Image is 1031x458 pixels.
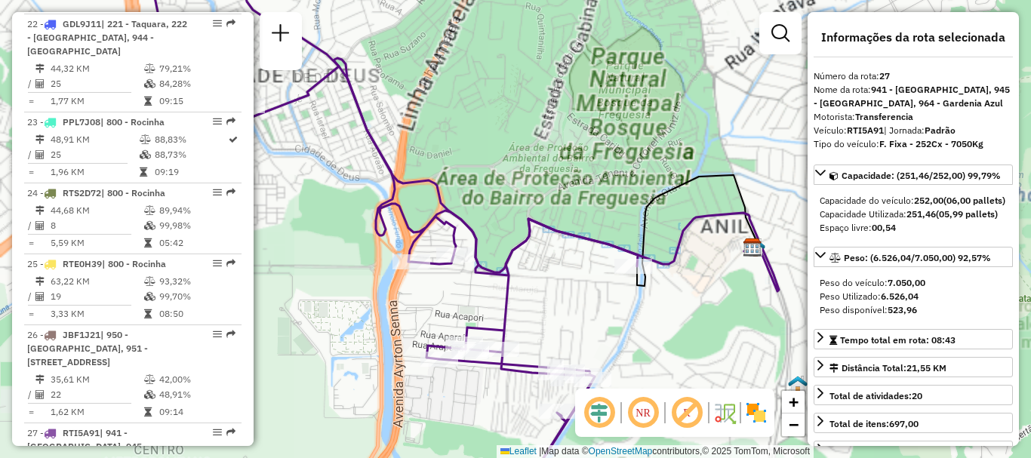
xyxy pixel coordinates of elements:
[35,390,45,399] i: Total de Atividades
[102,258,166,269] span: | 800 - Rocinha
[226,428,235,437] em: Rota exportada
[50,76,143,91] td: 25
[789,415,799,434] span: −
[226,117,235,126] em: Rota exportada
[814,357,1013,377] a: Distância Total:21,55 KM
[158,203,235,218] td: 89,94%
[213,19,222,28] em: Opções
[158,76,235,91] td: 84,28%
[226,19,235,28] em: Rota exportada
[158,372,235,387] td: 42,00%
[158,404,235,420] td: 09:14
[625,395,661,431] span: Ocultar NR
[144,292,155,301] i: % de utilização da cubagem
[27,258,166,269] span: 25 -
[912,390,922,401] strong: 20
[906,362,946,373] span: 21,55 KM
[27,404,35,420] td: =
[847,124,884,136] strong: RTI5A91
[27,387,35,402] td: /
[539,446,541,456] span: |
[158,235,235,251] td: 05:42
[829,390,922,401] span: Total de atividades:
[788,375,808,395] img: CrossDoking
[814,137,1013,151] div: Tipo do veículo:
[814,83,1013,110] div: Nome da rota:
[144,79,155,88] i: % de utilização da cubagem
[814,69,1013,83] div: Número da rota:
[158,218,235,233] td: 99,98%
[814,110,1013,124] div: Motorista:
[226,188,235,197] em: Rota exportada
[50,289,143,304] td: 19
[50,387,143,402] td: 22
[27,76,35,91] td: /
[144,221,155,230] i: % de utilização da cubagem
[50,235,143,251] td: 5,59 KM
[744,401,768,425] img: Exibir/Ocultar setores
[855,111,913,122] strong: Transferencia
[842,170,1001,181] span: Capacidade: (251,46/252,00) 99,79%
[213,330,222,339] em: Opções
[888,304,917,315] strong: 523,96
[497,445,814,458] div: Map data © contributors,© 2025 TomTom, Microsoft
[158,94,235,109] td: 09:15
[35,375,45,384] i: Distância Total
[144,277,155,286] i: % de utilização do peso
[100,116,165,128] span: | 800 - Rocinha
[27,164,35,180] td: =
[144,407,152,417] i: Tempo total em rota
[63,116,100,128] span: PPL7J08
[50,164,139,180] td: 1,96 KM
[782,413,805,436] a: Zoom out
[814,270,1013,323] div: Peso: (6.526,04/7.050,00) 92,57%
[158,387,235,402] td: 48,91%
[936,208,998,220] strong: (05,99 pallets)
[943,195,1005,206] strong: (06,00 pallets)
[844,252,991,263] span: Peso: (6.526,04/7.050,00) 92,57%
[829,417,919,431] div: Total de itens:
[229,135,238,144] i: Rota otimizada
[914,195,943,206] strong: 252,00
[50,94,143,109] td: 1,77 KM
[27,329,148,367] span: 26 -
[27,218,35,233] td: /
[820,221,1007,235] div: Espaço livre:
[213,259,222,268] em: Opções
[884,124,956,136] span: | Jornada:
[814,124,1013,137] div: Veículo:
[782,391,805,413] a: Zoom in
[27,235,35,251] td: =
[63,329,100,340] span: JBF1J21
[814,164,1013,185] a: Capacidade: (251,46/252,00) 99,79%
[50,61,143,76] td: 44,32 KM
[925,124,956,136] strong: Padrão
[35,221,45,230] i: Total de Atividades
[27,18,187,57] span: 22 -
[814,413,1013,433] a: Total de itens:697,00
[50,147,139,162] td: 25
[213,188,222,197] em: Opções
[814,30,1013,45] h4: Informações da rota selecionada
[50,372,143,387] td: 35,61 KM
[27,147,35,162] td: /
[712,401,737,425] img: Fluxo de ruas
[154,147,227,162] td: 88,73%
[140,168,147,177] i: Tempo total em rota
[789,392,799,411] span: +
[820,303,1007,317] div: Peso disponível:
[144,309,152,318] i: Tempo total em rota
[101,187,165,198] span: | 800 - Rocinha
[27,289,35,304] td: /
[840,334,956,346] span: Tempo total em rota: 08:43
[154,132,227,147] td: 88,83%
[35,79,45,88] i: Total de Atividades
[63,18,101,29] span: GDL9J11
[27,116,165,128] span: 23 -
[63,427,100,438] span: RTI5A91
[500,446,537,456] a: Leaflet
[27,18,187,57] span: | 221 - Taquara, 222 - [GEOGRAPHIC_DATA], 944 - [GEOGRAPHIC_DATA]
[226,259,235,268] em: Rota exportada
[829,361,946,375] div: Distância Total:
[63,258,102,269] span: RTE0H39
